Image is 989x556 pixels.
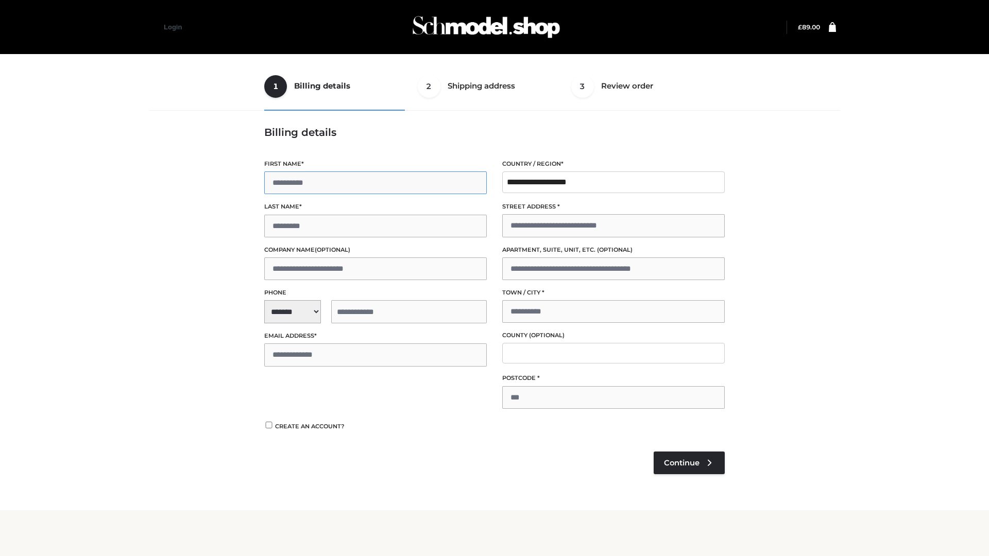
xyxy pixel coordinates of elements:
span: Create an account? [275,423,345,430]
label: Phone [264,288,487,298]
label: First name [264,159,487,169]
a: Login [164,23,182,31]
span: £ [798,23,802,31]
label: Email address [264,331,487,341]
label: Town / City [502,288,725,298]
a: Continue [654,451,725,474]
span: (optional) [597,246,633,253]
img: Schmodel Admin 964 [409,7,564,47]
label: Company name [264,245,487,255]
label: Street address [502,202,725,212]
label: County [502,331,725,340]
input: Create an account? [264,422,274,428]
label: Postcode [502,373,725,383]
span: (optional) [315,246,350,253]
label: Country / Region [502,159,725,169]
label: Last name [264,202,487,212]
a: £89.00 [798,23,820,31]
bdi: 89.00 [798,23,820,31]
span: Continue [664,458,700,467]
h3: Billing details [264,126,725,138]
span: (optional) [529,332,565,339]
label: Apartment, suite, unit, etc. [502,245,725,255]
